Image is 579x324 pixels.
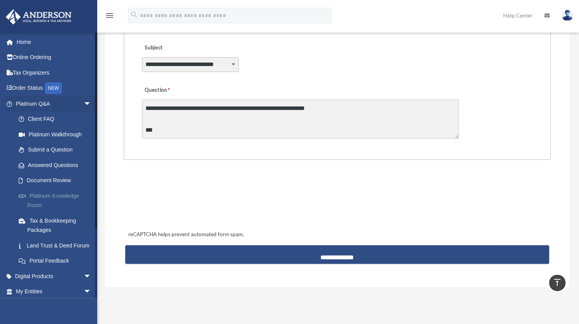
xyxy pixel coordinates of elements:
span: arrow_drop_down [84,268,99,284]
a: Submit a Question [11,142,99,158]
label: Subject [142,42,216,53]
a: Platinum Knowledge Room [11,188,103,213]
span: arrow_drop_down [84,96,99,112]
a: Land Trust & Deed Forum [11,238,103,253]
a: Platinum Q&Aarrow_drop_down [5,96,103,111]
a: Client FAQ [11,111,103,127]
a: Tax & Bookkeeping Packages [11,213,103,238]
a: My Entitiesarrow_drop_down [5,284,103,300]
a: Portal Feedback [11,253,103,269]
a: Home [5,34,103,50]
a: Platinum Walkthrough [11,127,103,142]
iframe: reCAPTCHA [126,184,244,214]
img: Anderson Advisors Platinum Portal [3,9,74,24]
i: menu [105,11,114,20]
label: Question [142,85,202,96]
i: search [130,10,138,19]
a: Digital Productsarrow_drop_down [5,268,103,284]
a: Answered Questions [11,157,103,173]
img: User Pic [562,10,573,21]
div: reCAPTCHA helps prevent automated form spam. [125,230,549,239]
div: NEW [45,82,62,94]
a: Order StatusNEW [5,80,103,96]
i: vertical_align_top [553,278,562,287]
span: arrow_drop_down [84,284,99,300]
a: menu [105,14,114,20]
a: Online Ordering [5,50,103,65]
a: Tax Organizers [5,65,103,80]
a: vertical_align_top [549,275,565,291]
a: Document Review [11,173,103,188]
